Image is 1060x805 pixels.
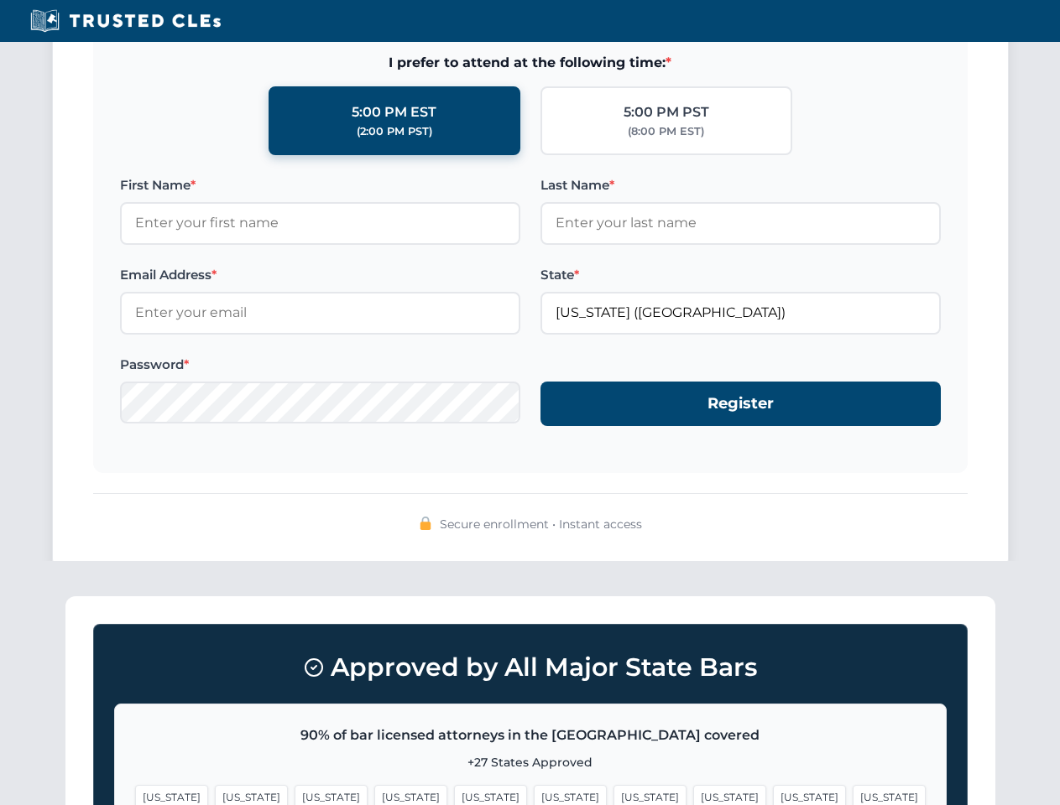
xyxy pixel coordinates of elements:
[419,517,432,530] img: 🔒
[120,355,520,375] label: Password
[120,265,520,285] label: Email Address
[440,515,642,533] span: Secure enrollment • Instant access
[135,724,926,746] p: 90% of bar licensed attorneys in the [GEOGRAPHIC_DATA] covered
[120,292,520,334] input: Enter your email
[540,292,941,334] input: Florida (FL)
[628,123,704,140] div: (8:00 PM EST)
[540,382,941,426] button: Register
[120,202,520,244] input: Enter your first name
[624,101,709,123] div: 5:00 PM PST
[540,265,941,285] label: State
[357,123,432,140] div: (2:00 PM PST)
[114,645,947,690] h3: Approved by All Major State Bars
[540,202,941,244] input: Enter your last name
[540,175,941,195] label: Last Name
[120,175,520,195] label: First Name
[120,52,941,74] span: I prefer to attend at the following time:
[352,101,436,123] div: 5:00 PM EST
[135,753,926,771] p: +27 States Approved
[25,8,226,34] img: Trusted CLEs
